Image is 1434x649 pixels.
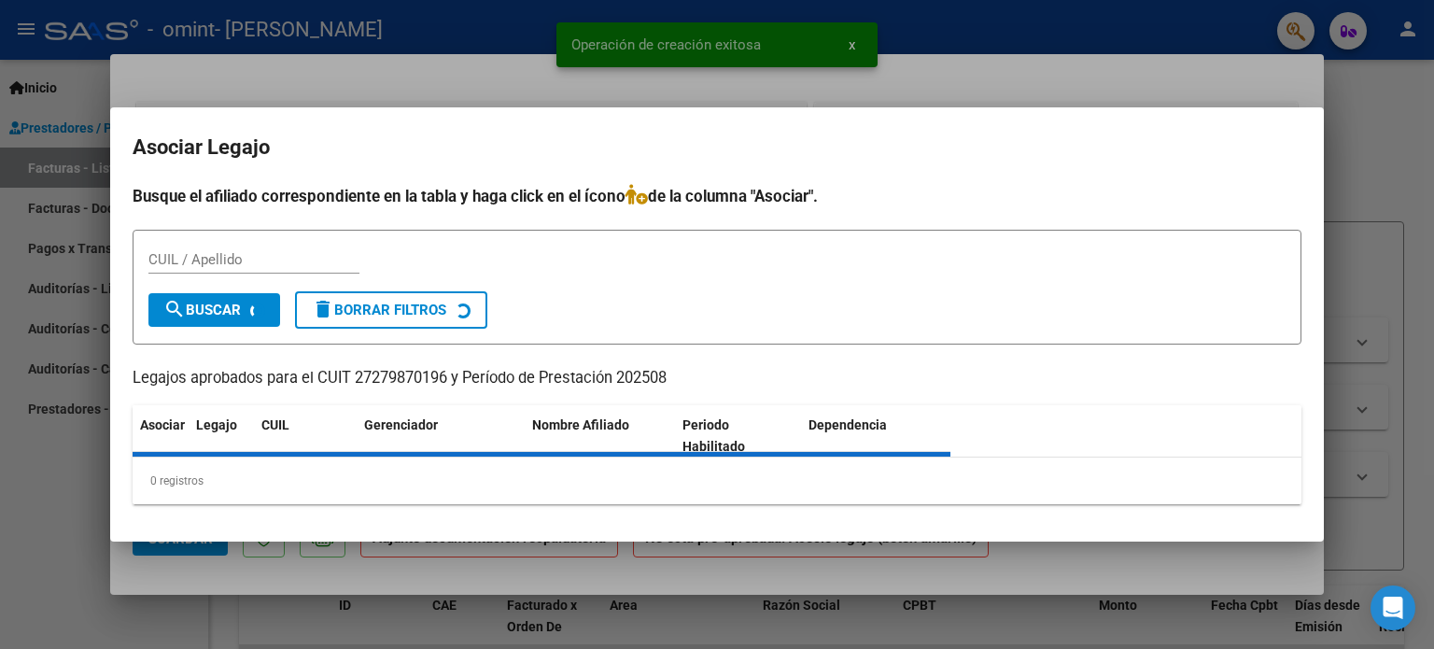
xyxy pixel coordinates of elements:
[357,405,525,467] datatable-header-cell: Gerenciador
[163,298,186,320] mat-icon: search
[312,302,446,318] span: Borrar Filtros
[295,291,487,329] button: Borrar Filtros
[675,405,801,467] datatable-header-cell: Periodo Habilitado
[133,458,1301,504] div: 0 registros
[254,405,357,467] datatable-header-cell: CUIL
[189,405,254,467] datatable-header-cell: Legajo
[1371,586,1415,630] div: Open Intercom Messenger
[148,293,280,327] button: Buscar
[532,417,629,432] span: Nombre Afiliado
[133,184,1301,208] h4: Busque el afiliado correspondiente en la tabla y haga click en el ícono de la columna "Asociar".
[525,405,675,467] datatable-header-cell: Nombre Afiliado
[261,417,289,432] span: CUIL
[133,367,1301,390] p: Legajos aprobados para el CUIT 27279870196 y Período de Prestación 202508
[808,417,887,432] span: Dependencia
[133,130,1301,165] h2: Asociar Legajo
[163,302,241,318] span: Buscar
[140,417,185,432] span: Asociar
[133,405,189,467] datatable-header-cell: Asociar
[196,417,237,432] span: Legajo
[682,417,745,454] span: Periodo Habilitado
[312,298,334,320] mat-icon: delete
[801,405,951,467] datatable-header-cell: Dependencia
[364,417,438,432] span: Gerenciador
